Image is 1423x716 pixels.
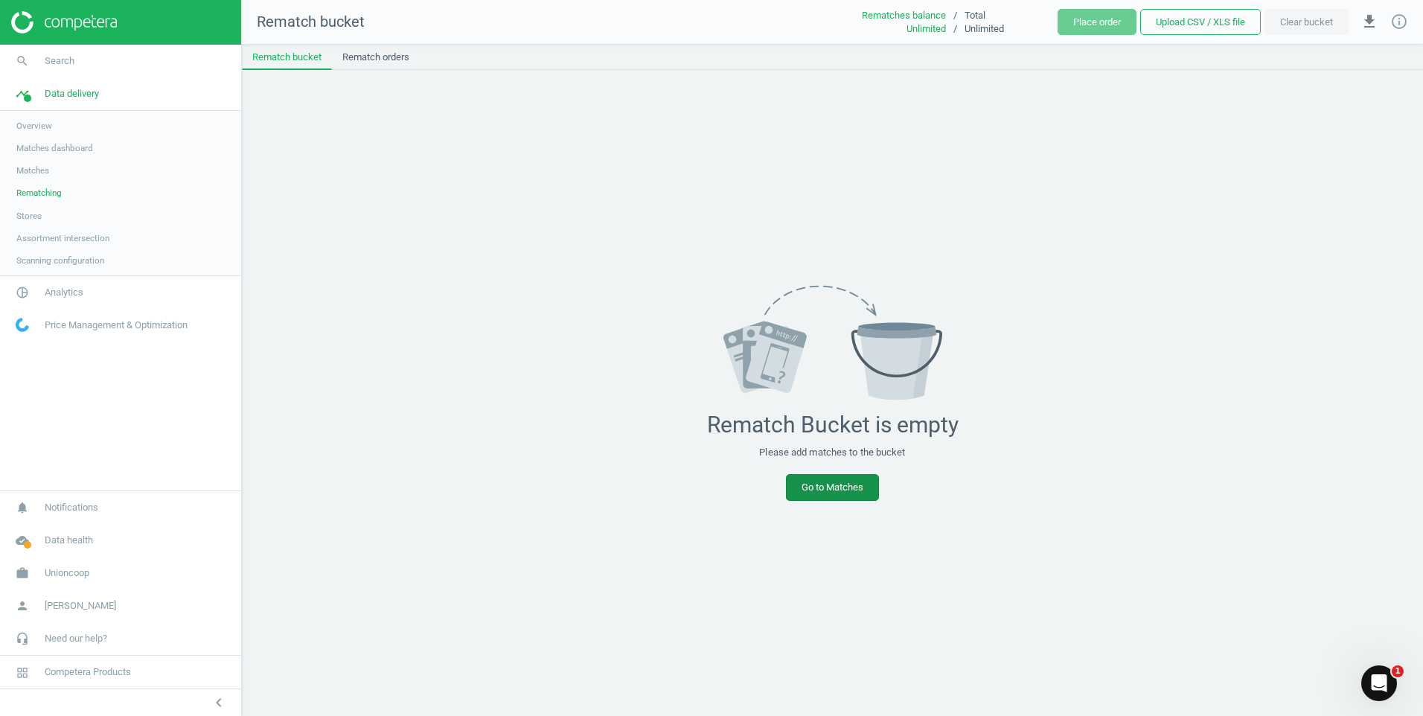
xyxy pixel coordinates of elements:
span: Unioncoop [45,566,89,580]
iframe: Intercom live chat [1361,665,1397,701]
div: Total [965,9,1058,22]
i: headset_mic [8,624,36,653]
a: info_outline [1390,13,1408,32]
a: Go to Matches [786,474,879,501]
button: get_app [1352,4,1387,39]
i: work [8,559,36,587]
div: / [946,22,965,36]
span: 1 [1392,665,1404,677]
img: svg+xml;base64,PHN2ZyB4bWxucz0iaHR0cDovL3d3dy53My5vcmcvMjAwMC9zdmciIHZpZXdCb3g9IjAgMCAxNjAuMDggOD... [723,285,942,400]
span: Data health [45,534,93,547]
i: cloud_done [8,526,36,554]
div: Please add matches to the bucket [759,446,905,459]
span: Rematching [16,187,62,199]
span: Data delivery [45,87,99,100]
img: ajHJNr6hYgQAAAAASUVORK5CYII= [11,11,117,33]
i: pie_chart_outlined [8,278,36,307]
button: Place order [1058,9,1136,36]
i: timeline [8,80,36,108]
img: wGWNvw8QSZomAAAAABJRU5ErkJggg== [16,318,29,332]
span: [PERSON_NAME] [45,599,116,613]
button: Clear bucket [1264,9,1349,36]
span: Rematch bucket [257,13,365,31]
div: Unlimited [965,22,1058,36]
button: chevron_left [200,693,237,712]
i: notifications [8,493,36,522]
div: / [946,9,965,22]
span: Search [45,54,74,68]
span: Matches [16,164,49,176]
span: Scanning configuration [16,255,104,266]
div: Rematches balance [834,9,946,22]
i: chevron_left [210,694,228,712]
span: Analytics [45,286,83,299]
a: Rematch bucket [242,45,332,70]
span: Competera Products [45,665,131,679]
span: Notifications [45,501,98,514]
div: Rematch Bucket is empty [707,412,959,438]
i: search [8,47,36,75]
div: Unlimited [834,22,946,36]
span: Assortment intersection [16,232,109,244]
span: Overview [16,120,52,132]
a: Rematch orders [332,45,420,70]
span: Price Management & Optimization [45,319,188,332]
i: info_outline [1390,13,1408,31]
i: get_app [1360,13,1378,31]
span: Stores [16,210,42,222]
button: Upload CSV / XLS file [1140,9,1261,36]
i: person [8,592,36,620]
span: Need our help? [45,632,107,645]
span: Matches dashboard [16,142,93,154]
